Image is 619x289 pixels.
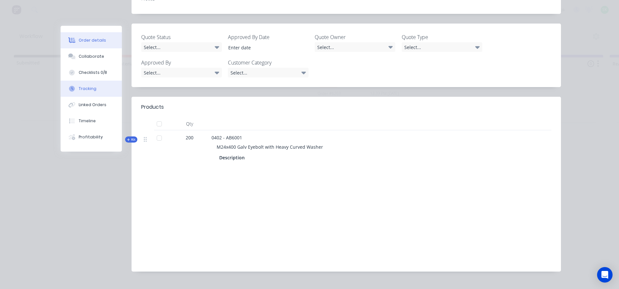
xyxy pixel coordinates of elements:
[141,33,222,41] label: Quote Status
[141,103,164,111] div: Products
[61,97,122,113] button: Linked Orders
[61,65,122,81] button: Checklists 0/8
[79,54,104,59] div: Collaborate
[170,117,209,130] div: Qty
[402,42,482,52] div: Select...
[125,136,137,143] div: Kit
[61,48,122,65] button: Collaborate
[141,42,222,52] div: Select...
[79,70,107,75] div: Checklists 0/8
[61,81,122,97] button: Tracking
[211,135,242,141] span: 0402 - AB6001
[61,113,122,129] button: Timeline
[79,102,106,108] div: Linked Orders
[79,118,96,124] div: Timeline
[141,68,222,77] div: Select...
[127,137,135,142] span: Kit
[402,33,482,41] label: Quote Type
[228,33,309,41] label: Approved By Date
[61,32,122,48] button: Order details
[228,59,309,66] label: Customer Category
[597,267,613,283] div: Open Intercom Messenger
[217,144,323,150] span: M24x400 Galv Eyebolt with Heavy Curved Washer
[79,37,106,43] div: Order details
[228,68,309,77] div: Select...
[61,129,122,145] button: Profitability
[219,153,247,162] div: Description
[141,59,222,66] label: Approved By
[79,134,103,140] div: Profitability
[315,33,395,41] label: Quote Owner
[186,134,193,141] span: 200
[224,43,304,52] input: Enter date
[79,86,96,92] div: Tracking
[315,42,395,52] div: Select...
